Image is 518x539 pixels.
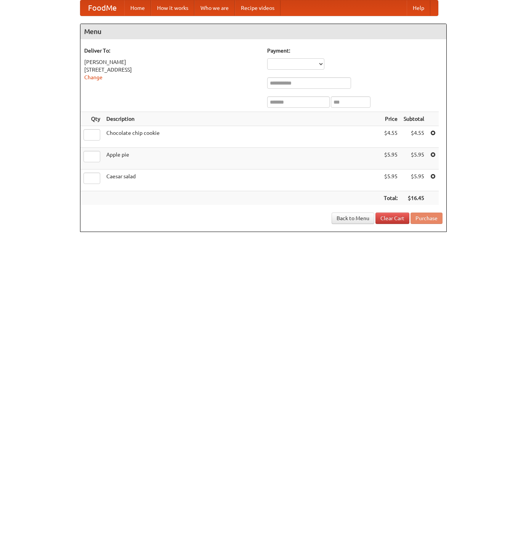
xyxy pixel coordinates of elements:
[411,213,443,224] button: Purchase
[80,112,103,126] th: Qty
[332,213,374,224] a: Back to Menu
[124,0,151,16] a: Home
[84,47,260,54] h5: Deliver To:
[375,213,409,224] a: Clear Cart
[267,47,443,54] h5: Payment:
[84,58,260,66] div: [PERSON_NAME]
[103,112,381,126] th: Description
[84,66,260,74] div: [STREET_ADDRESS]
[80,24,446,39] h4: Menu
[401,170,427,191] td: $5.95
[381,112,401,126] th: Price
[401,112,427,126] th: Subtotal
[103,148,381,170] td: Apple pie
[103,126,381,148] td: Chocolate chip cookie
[381,126,401,148] td: $4.55
[381,191,401,205] th: Total:
[84,74,103,80] a: Change
[235,0,281,16] a: Recipe videos
[401,126,427,148] td: $4.55
[80,0,124,16] a: FoodMe
[381,170,401,191] td: $5.95
[401,148,427,170] td: $5.95
[151,0,194,16] a: How it works
[401,191,427,205] th: $16.45
[103,170,381,191] td: Caesar salad
[381,148,401,170] td: $5.95
[407,0,430,16] a: Help
[194,0,235,16] a: Who we are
